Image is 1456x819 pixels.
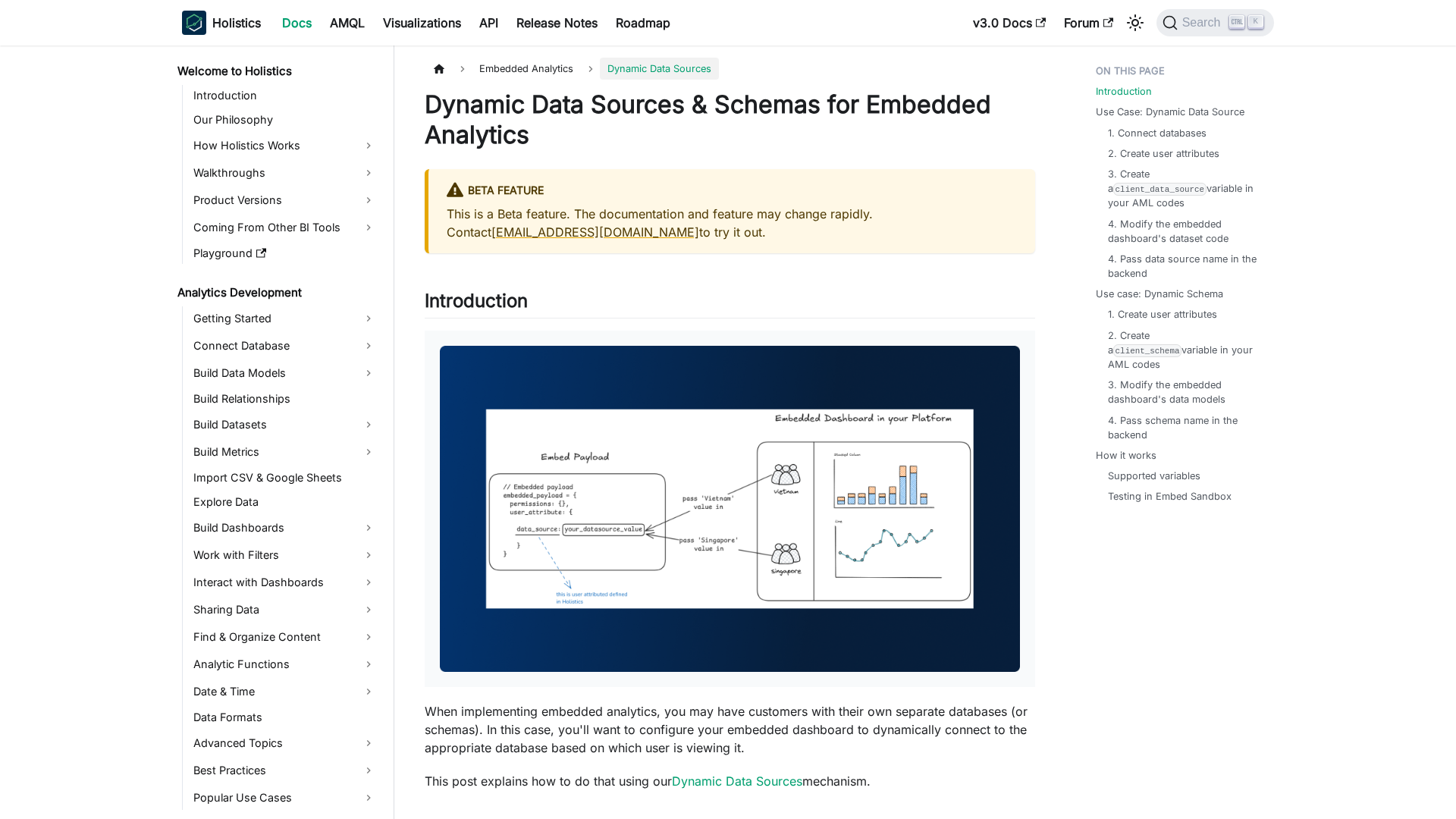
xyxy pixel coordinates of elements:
[189,133,381,158] a: How Holistics Works
[212,14,261,32] b: Holistics
[189,625,381,649] a: Find & Organize Content
[374,11,470,35] a: Visualizations
[189,652,381,676] a: Analytic Functions
[189,440,381,464] a: Build Metrics
[189,516,381,540] a: Build Dashboards
[189,188,381,212] a: Product Versions
[1178,16,1230,30] span: Search
[189,786,381,810] a: Popular Use Cases
[1123,11,1147,35] button: Switch between dark and light mode (currently light mode)
[1108,328,1259,372] a: 2. Create aclient_schemavariable in your AML codes
[1108,469,1200,483] a: Supported variables
[182,11,261,35] a: HolisticsHolistics
[167,45,394,819] nav: Docs sidebar
[447,181,1017,201] div: BETA FEATURE
[189,543,381,567] a: Work with Filters
[189,243,381,264] a: Playground
[189,491,381,513] a: Explore Data
[600,58,719,80] span: Dynamic Data Sources
[425,290,1035,318] h2: Introduction
[189,306,381,331] a: Getting Started
[1108,252,1259,281] a: 4. Pass data source name in the backend
[1108,378,1259,406] a: 3. Modify the embedded dashboard's data models
[189,758,381,783] a: Best Practices
[189,361,381,385] a: Build Data Models
[491,224,699,240] a: [EMAIL_ADDRESS][DOMAIN_NAME]
[189,570,381,595] a: Interact with Dashboards
[447,205,1017,241] p: This is a Beta feature. The documentation and feature may change rapidly. Contact to try it out.
[1055,11,1122,35] a: Forum
[189,467,381,488] a: Import CSV & Google Sheets
[1108,413,1259,442] a: 4. Pass schema name in the backend
[189,731,381,755] a: Advanced Topics
[1108,146,1219,161] a: 2. Create user attributes
[607,11,679,35] a: Roadmap
[472,58,581,80] span: Embedded Analytics
[964,11,1055,35] a: v3.0 Docs
[507,11,607,35] a: Release Notes
[189,85,381,106] a: Introduction
[189,707,381,728] a: Data Formats
[1096,287,1223,301] a: Use case: Dynamic Schema
[173,61,381,82] a: Welcome to Holistics
[1108,217,1259,246] a: 4. Modify the embedded dashboard's dataset code
[470,11,507,35] a: API
[189,388,381,409] a: Build Relationships
[182,11,206,35] img: Holistics
[1156,9,1274,36] button: Search (Ctrl+K)
[189,413,381,437] a: Build Datasets
[1108,167,1259,211] a: 3. Create aclient_data_sourcevariable in your AML codes
[173,282,381,303] a: Analytics Development
[425,58,1035,80] nav: Breadcrumbs
[425,702,1035,757] p: When implementing embedded analytics, you may have customers with their own separate databases (o...
[273,11,321,35] a: Docs
[189,334,381,358] a: Connect Database
[1113,183,1207,196] code: client_data_source
[1113,344,1181,357] code: client_schema
[189,109,381,130] a: Our Philosophy
[440,346,1020,672] img: dynamic data source embed
[1096,448,1156,463] a: How it works
[189,598,381,622] a: Sharing Data
[425,58,453,80] a: Home page
[1096,84,1152,99] a: Introduction
[672,773,802,789] a: Dynamic Data Sources
[1096,105,1244,119] a: Use Case: Dynamic Data Source
[189,161,381,185] a: Walkthroughs
[1108,489,1232,504] a: Testing in Embed Sandbox
[189,215,381,240] a: Coming From Other BI Tools
[1248,15,1263,29] kbd: K
[425,89,1035,150] h1: Dynamic Data Sources & Schemas for Embedded Analytics
[425,772,1035,790] p: This post explains how to do that using our mechanism.
[1108,307,1217,322] a: 1. Create user attributes
[1108,126,1207,140] a: 1. Connect databases
[321,11,374,35] a: AMQL
[189,679,381,704] a: Date & Time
